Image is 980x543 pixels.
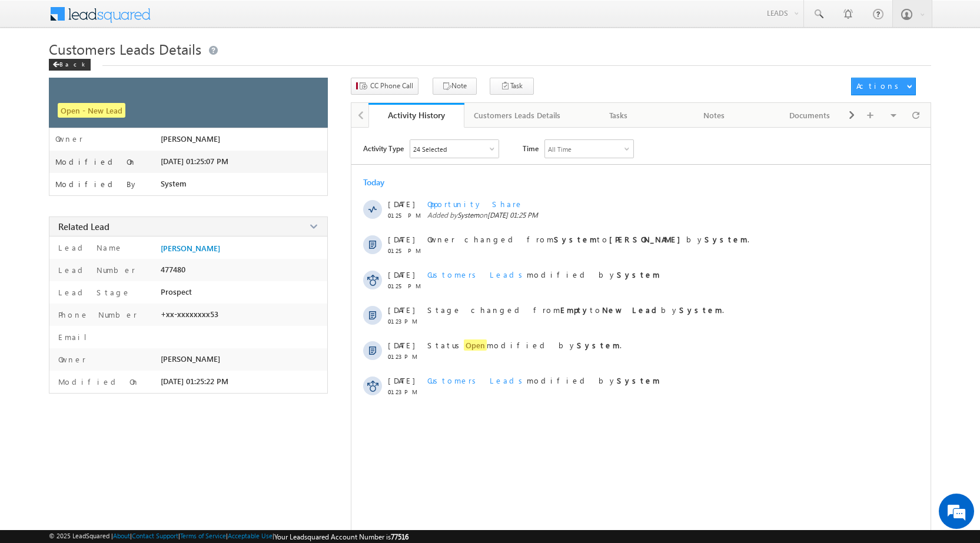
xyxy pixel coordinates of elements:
span: [DATE] 01:25:22 PM [161,377,228,386]
span: [DATE] [388,340,414,350]
a: Tasks [571,103,667,128]
div: Back [49,59,91,71]
span: modified by [427,375,660,385]
div: Activity History [377,109,456,121]
div: Owner Changed,Status Changed,Stage Changed,Source Changed,Notes & 19 more.. [410,140,499,158]
span: [DATE] [388,199,414,209]
span: Activity Type [363,139,404,157]
span: Customers Leads [427,269,527,279]
label: Modified On [55,377,139,387]
label: Lead Number [55,265,135,275]
span: Owner changed from to by . [427,234,749,244]
span: modified by [427,269,660,279]
div: Today [363,176,401,188]
span: Your Leadsquared Account Number is [274,532,408,541]
span: 01:23 PM [388,318,423,325]
strong: System [554,234,597,244]
span: 01:25 PM [388,212,423,219]
label: Owner [55,134,83,144]
span: Stage changed from to by . [427,305,724,315]
button: Note [433,78,477,95]
strong: Empty [560,305,590,315]
span: Related Lead [58,221,109,232]
div: All Time [548,145,572,153]
label: Lead Name [55,242,123,252]
span: [PERSON_NAME] [161,354,220,364]
label: Phone Number [55,309,137,319]
label: Email [55,332,96,342]
strong: New Lead [602,305,661,315]
div: 24 Selected [413,145,447,153]
strong: System [679,305,722,315]
a: Acceptable Use [228,532,273,539]
a: Contact Support [132,532,178,539]
span: 01:23 PM [388,388,423,395]
a: About [113,532,130,539]
span: 01:25 PM [388,247,423,254]
strong: [PERSON_NAME] [609,234,686,244]
a: Documents [762,103,858,128]
span: Prospect [161,287,192,297]
span: [DATE] [388,269,414,279]
span: [DATE] 01:25 PM [487,211,538,219]
span: Added by on [427,211,881,219]
div: Tasks [580,108,656,122]
a: Terms of Service [180,532,226,539]
a: [PERSON_NAME] [161,244,220,253]
span: CC Phone Call [370,81,413,91]
a: Activity History [368,103,464,128]
span: Opportunity Share [427,199,523,209]
div: Customers Leads Details [474,108,560,122]
span: System [457,211,479,219]
span: [DATE] 01:25:07 PM [161,156,228,166]
div: Actions [856,81,903,91]
span: Status modified by . [427,339,622,351]
a: Notes [667,103,763,128]
span: Time [523,139,539,157]
strong: System [705,234,748,244]
span: [DATE] [388,375,414,385]
label: Modified On [55,157,137,166]
strong: System [617,269,660,279]
span: 477480 [161,265,185,274]
label: Owner [55,354,86,364]
span: [DATE] [388,234,414,244]
span: 01:25 PM [388,282,423,289]
span: +xx-xxxxxxxx53 [161,309,218,319]
label: Lead Stage [55,287,131,297]
span: [DATE] [388,305,414,315]
span: © 2025 LeadSquared | | | | | [49,532,408,541]
label: Modified By [55,179,138,189]
span: Customers Leads Details [49,39,201,58]
button: CC Phone Call [351,78,418,95]
button: Task [490,78,534,95]
strong: System [577,340,620,350]
div: Notes [676,108,752,122]
span: 01:23 PM [388,353,423,360]
span: System [161,179,187,188]
span: Open [464,339,487,351]
a: Customers Leads Details [464,103,571,128]
span: [PERSON_NAME] [161,134,220,144]
span: Customers Leads [427,375,527,385]
strong: System [617,375,660,385]
span: Open - New Lead [58,103,125,118]
button: Actions [851,78,916,95]
div: Documents [772,108,848,122]
span: 77516 [391,532,408,541]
